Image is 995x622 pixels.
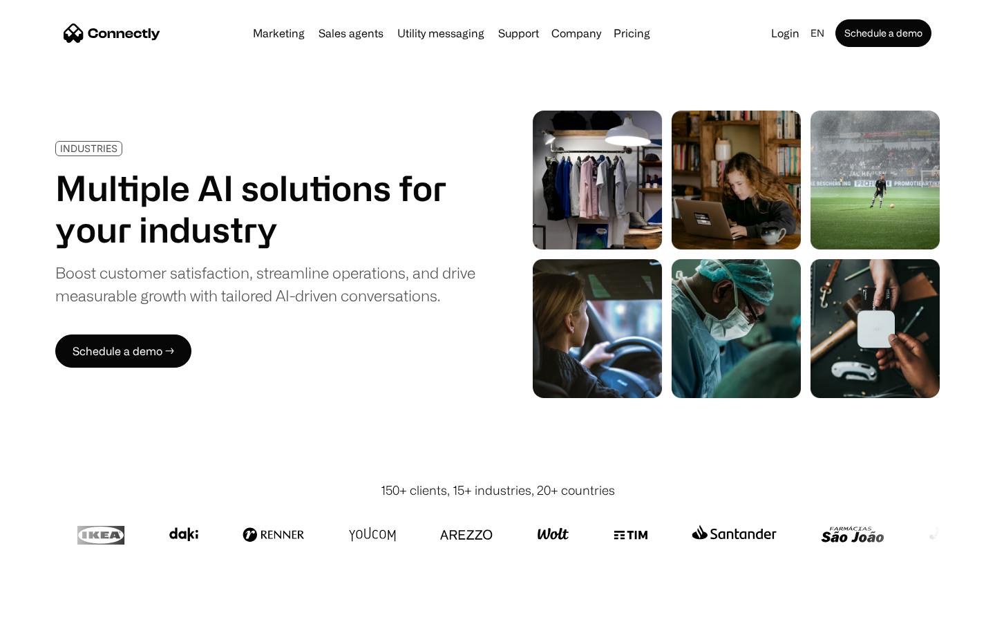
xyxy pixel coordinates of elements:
div: Company [551,23,601,43]
a: Marketing [247,28,310,39]
a: Login [766,23,805,43]
div: 150+ clients, 15+ industries, 20+ countries [381,481,615,500]
h1: Multiple AI solutions for your industry [55,167,475,250]
a: Schedule a demo [835,19,931,47]
a: Pricing [608,28,656,39]
div: Boost customer satisfaction, streamline operations, and drive measurable growth with tailored AI-... [55,261,475,307]
a: Support [493,28,544,39]
a: Sales agents [313,28,389,39]
div: INDUSTRIES [60,143,117,153]
a: Schedule a demo → [55,334,191,368]
a: Utility messaging [392,28,490,39]
div: en [811,23,824,43]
